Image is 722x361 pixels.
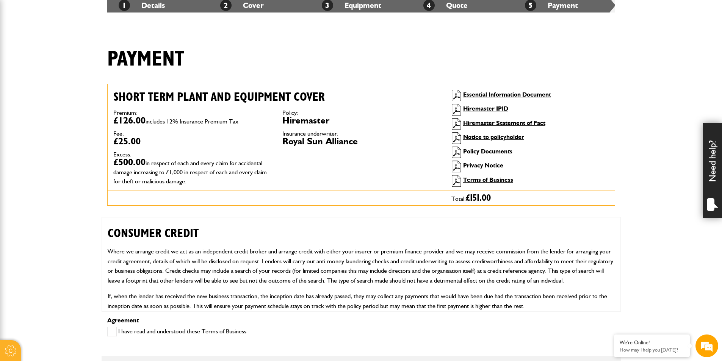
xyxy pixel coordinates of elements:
a: Hiremaster IPID [463,105,508,112]
div: We're Online! [620,339,684,346]
dd: £126.00 [113,116,271,125]
h2: Short term plant and equipment cover [113,90,440,104]
p: Where we arrange credit we act as an independent credit broker and arrange credit with either you... [108,247,615,285]
a: Privacy Notice [463,162,503,169]
div: Need help? [703,123,722,218]
dd: £500.00 [113,158,271,185]
dd: Royal Sun Alliance [282,137,440,146]
dd: £25.00 [113,137,271,146]
dd: Hiremaster [282,116,440,125]
label: I have read and understood these Terms of Business [107,327,246,336]
h1: Payment [107,47,184,72]
span: in respect of each and every claim for accidental damage increasing to £1,000 in respect of each ... [113,159,267,185]
a: 1Details [119,1,165,10]
dt: Premium: [113,110,271,116]
a: 2Cover [220,1,264,10]
dt: Policy: [282,110,440,116]
span: includes 12% Insurance Premium Tax [146,118,238,125]
span: 151.00 [470,194,491,203]
p: Agreement [107,317,615,323]
a: Notice to policyholder [463,133,524,141]
dt: Fee: [113,131,271,137]
p: How may I help you today? [620,347,684,353]
div: Total: [446,191,615,205]
dt: Excess: [113,152,271,158]
a: Terms of Business [463,176,513,183]
a: 4Quote [423,1,468,10]
span: £ [466,194,491,203]
h2: CONSUMER CREDIT [108,215,615,241]
a: Hiremaster Statement of Fact [463,119,545,127]
a: Essential Information Document [463,91,551,98]
p: If, when the lender has received the new business transaction, the inception date has already pas... [108,291,615,311]
a: Policy Documents [463,148,512,155]
dt: Insurance underwriter: [282,131,440,137]
a: 3Equipment [322,1,381,10]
